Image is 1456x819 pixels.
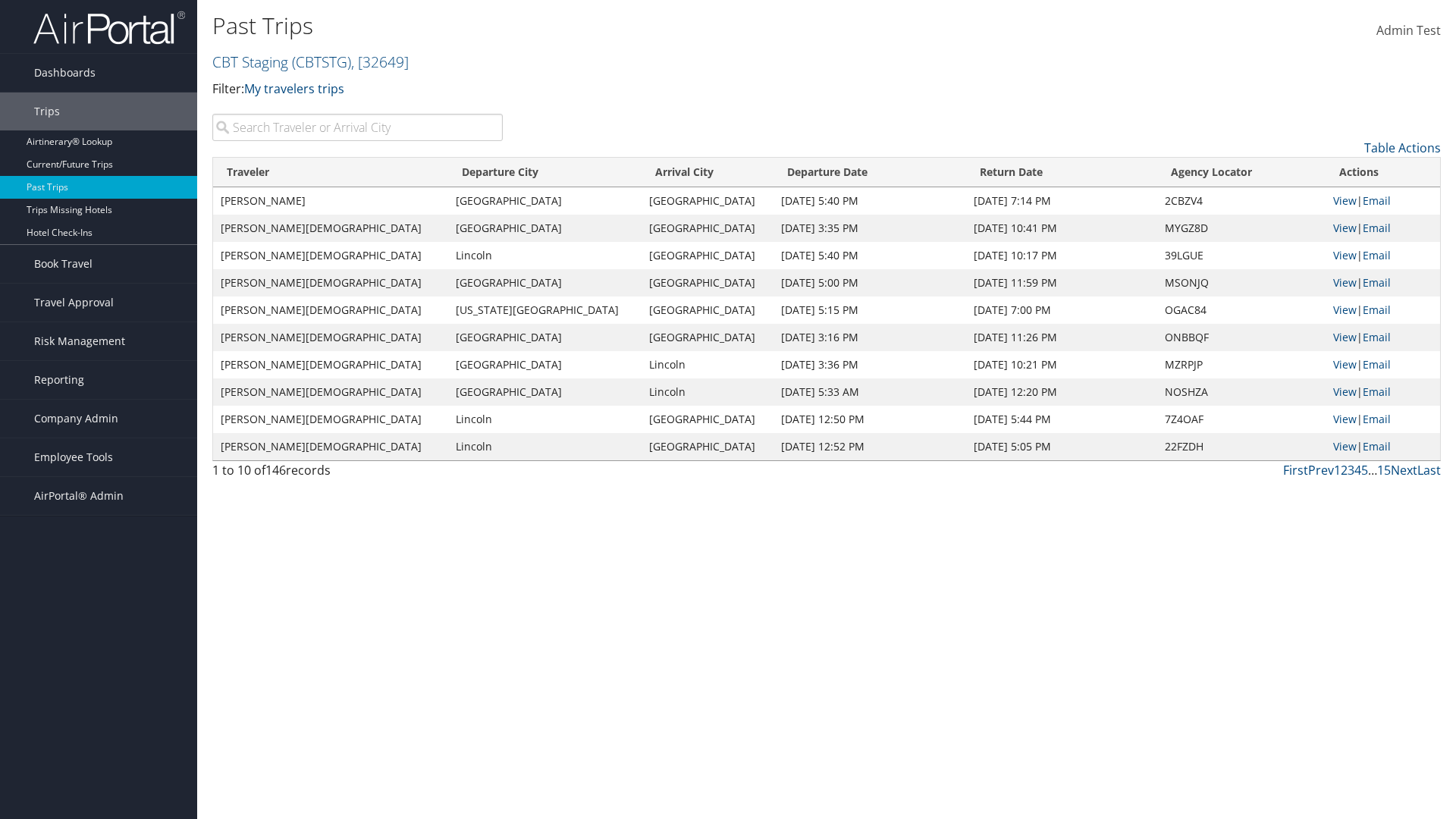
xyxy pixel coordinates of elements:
td: [PERSON_NAME][DEMOGRAPHIC_DATA] [213,215,448,242]
td: | [1326,187,1440,215]
td: [PERSON_NAME][DEMOGRAPHIC_DATA] [213,433,448,460]
td: [DATE] 10:17 PM [966,242,1157,269]
td: [PERSON_NAME] [213,187,448,215]
th: Traveler: activate to sort column descending [213,158,448,187]
td: [DATE] 12:50 PM [773,406,966,433]
a: View [1333,193,1357,208]
td: [GEOGRAPHIC_DATA] [642,324,773,351]
a: Table Actions [1364,140,1441,156]
a: First [1283,462,1308,479]
th: Departure Date: activate to sort column ascending [773,158,966,187]
a: View [1333,439,1357,453]
a: View [1333,384,1357,399]
a: Email [1363,248,1391,262]
td: [PERSON_NAME][DEMOGRAPHIC_DATA] [213,297,448,324]
td: | [1326,324,1440,351]
a: View [1333,357,1357,372]
a: View [1333,412,1357,426]
td: [GEOGRAPHIC_DATA] [642,187,773,215]
td: [DATE] 11:26 PM [966,324,1157,351]
a: Email [1363,357,1391,372]
a: 5 [1361,462,1368,479]
td: [PERSON_NAME][DEMOGRAPHIC_DATA] [213,324,448,351]
span: , [ 32649 ] [351,52,409,72]
td: 39LGUE [1157,242,1326,269]
a: Email [1363,412,1391,426]
td: | [1326,406,1440,433]
td: Lincoln [642,378,773,406]
td: [GEOGRAPHIC_DATA] [448,378,642,406]
td: [PERSON_NAME][DEMOGRAPHIC_DATA] [213,406,448,433]
span: Dashboards [34,54,96,92]
span: Book Travel [34,245,93,283]
td: [DATE] 5:00 PM [773,269,966,297]
td: [DATE] 12:20 PM [966,378,1157,406]
a: Prev [1308,462,1334,479]
span: Reporting [34,361,84,399]
a: View [1333,275,1357,290]
a: View [1333,248,1357,262]
td: Lincoln [448,433,642,460]
td: [GEOGRAPHIC_DATA] [642,215,773,242]
span: Company Admin [34,400,118,438]
td: MZRPJP [1157,351,1326,378]
th: Return Date: activate to sort column ascending [966,158,1157,187]
td: [GEOGRAPHIC_DATA] [448,215,642,242]
a: 2 [1341,462,1348,479]
th: Departure City: activate to sort column ascending [448,158,642,187]
td: [GEOGRAPHIC_DATA] [642,269,773,297]
td: [DATE] 3:36 PM [773,351,966,378]
td: | [1326,351,1440,378]
a: Email [1363,330,1391,344]
td: | [1326,215,1440,242]
td: OGAC84 [1157,297,1326,324]
a: Next [1391,462,1417,479]
a: Admin Test [1376,8,1441,55]
span: AirPortal® Admin [34,477,124,515]
a: Email [1363,384,1391,399]
img: airportal-logo.png [33,10,185,45]
td: | [1326,378,1440,406]
td: 22FZDH [1157,433,1326,460]
td: [DATE] 5:05 PM [966,433,1157,460]
td: [GEOGRAPHIC_DATA] [448,324,642,351]
td: 2CBZV4 [1157,187,1326,215]
td: [DATE] 5:40 PM [773,187,966,215]
span: Risk Management [34,322,125,360]
td: | [1326,269,1440,297]
td: [PERSON_NAME][DEMOGRAPHIC_DATA] [213,269,448,297]
a: 1 [1334,462,1341,479]
th: Actions [1326,158,1440,187]
td: [GEOGRAPHIC_DATA] [448,351,642,378]
a: Email [1363,275,1391,290]
td: [DATE] 5:15 PM [773,297,966,324]
th: Arrival City: activate to sort column ascending [642,158,773,187]
td: Lincoln [448,242,642,269]
td: [DATE] 3:16 PM [773,324,966,351]
input: Search Traveler or Arrival City [212,114,503,141]
span: ( CBTSTG ) [292,52,351,72]
th: Agency Locator: activate to sort column ascending [1157,158,1326,187]
a: Email [1363,193,1391,208]
td: [DATE] 7:14 PM [966,187,1157,215]
a: View [1333,330,1357,344]
td: NOSHZA [1157,378,1326,406]
td: [DATE] 7:00 PM [966,297,1157,324]
td: [DATE] 10:41 PM [966,215,1157,242]
td: [DATE] 5:33 AM [773,378,966,406]
td: [DATE] 10:21 PM [966,351,1157,378]
span: … [1368,462,1377,479]
a: Last [1417,462,1441,479]
span: 146 [265,462,286,479]
td: | [1326,433,1440,460]
td: [DATE] 5:40 PM [773,242,966,269]
td: | [1326,242,1440,269]
a: My travelers trips [244,80,344,97]
td: [PERSON_NAME][DEMOGRAPHIC_DATA] [213,351,448,378]
td: [US_STATE][GEOGRAPHIC_DATA] [448,297,642,324]
p: Filter: [212,80,1031,99]
td: ONBBQF [1157,324,1326,351]
td: [PERSON_NAME][DEMOGRAPHIC_DATA] [213,242,448,269]
td: MSONJQ [1157,269,1326,297]
td: [PERSON_NAME][DEMOGRAPHIC_DATA] [213,378,448,406]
